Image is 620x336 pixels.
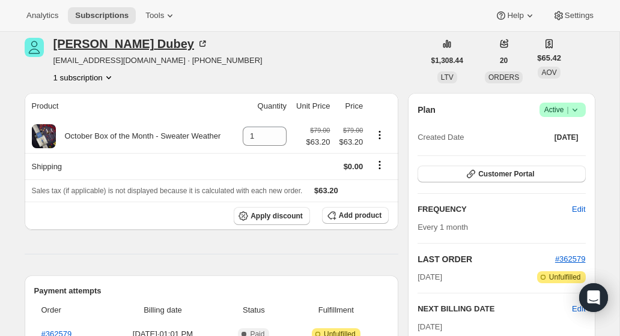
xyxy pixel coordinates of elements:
span: $1,308.44 [431,56,463,65]
div: October Box of the Month - Sweater Weather [56,130,221,142]
button: [DATE] [547,129,586,146]
span: Apply discount [251,211,303,221]
th: Shipping [25,153,237,179]
span: $63.20 [306,136,330,148]
h2: Payment attempts [34,285,389,297]
button: #362579 [555,253,586,265]
span: $63.20 [337,136,363,148]
span: Settings [565,11,594,20]
small: $79.00 [310,127,330,134]
th: Price [333,93,366,119]
span: Subscriptions [75,11,129,20]
span: Every 1 month [418,223,468,232]
small: $79.00 [343,127,363,134]
span: Status [224,304,283,316]
button: 20 [493,52,515,69]
span: Edit [572,203,585,215]
button: Subscriptions [68,7,136,24]
th: Quantity [236,93,290,119]
span: Active [544,104,581,116]
h2: FREQUENCY [418,203,572,215]
button: Apply discount [234,207,310,225]
button: $1,308.44 [424,52,470,69]
span: Fulfillment [290,304,381,316]
h2: LAST ORDER [418,253,555,265]
span: Help [507,11,523,20]
span: [EMAIL_ADDRESS][DOMAIN_NAME] · [PHONE_NUMBER] [53,55,263,67]
span: LTV [441,73,454,82]
span: 20 [500,56,508,65]
button: Edit [572,303,585,315]
button: Edit [565,200,592,219]
span: Sales tax (if applicable) is not displayed because it is calculated with each new order. [32,187,303,195]
span: Analytics [26,11,58,20]
span: Created Date [418,131,464,143]
span: Tools [145,11,164,20]
span: $65.42 [537,52,561,64]
button: Product actions [53,71,115,83]
span: | [567,105,568,115]
span: [DATE] [418,322,442,331]
th: Order [34,297,105,323]
span: ORDERS [488,73,519,82]
span: Billing date [108,304,217,316]
th: Unit Price [290,93,333,119]
h2: Plan [418,104,436,116]
span: $0.00 [344,162,363,171]
button: Add product [322,207,389,224]
h2: NEXT BILLING DATE [418,303,572,315]
span: Customer Portal [478,169,534,179]
span: [DATE] [555,133,579,142]
button: Settings [546,7,601,24]
button: Analytics [19,7,65,24]
th: Product [25,93,237,119]
span: Unfulfilled [549,272,581,282]
img: product img [32,124,56,148]
button: Shipping actions [370,158,389,172]
span: Ruth Dubey [25,38,44,57]
button: Customer Portal [418,166,585,182]
span: Add product [339,211,381,220]
button: Product actions [370,128,389,142]
div: [PERSON_NAME] Dubey [53,38,208,50]
button: Tools [138,7,183,24]
span: $63.20 [314,186,338,195]
span: [DATE] [418,271,442,283]
a: #362579 [555,254,586,263]
span: AOV [541,68,556,77]
button: Help [488,7,542,24]
div: Open Intercom Messenger [579,283,608,312]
